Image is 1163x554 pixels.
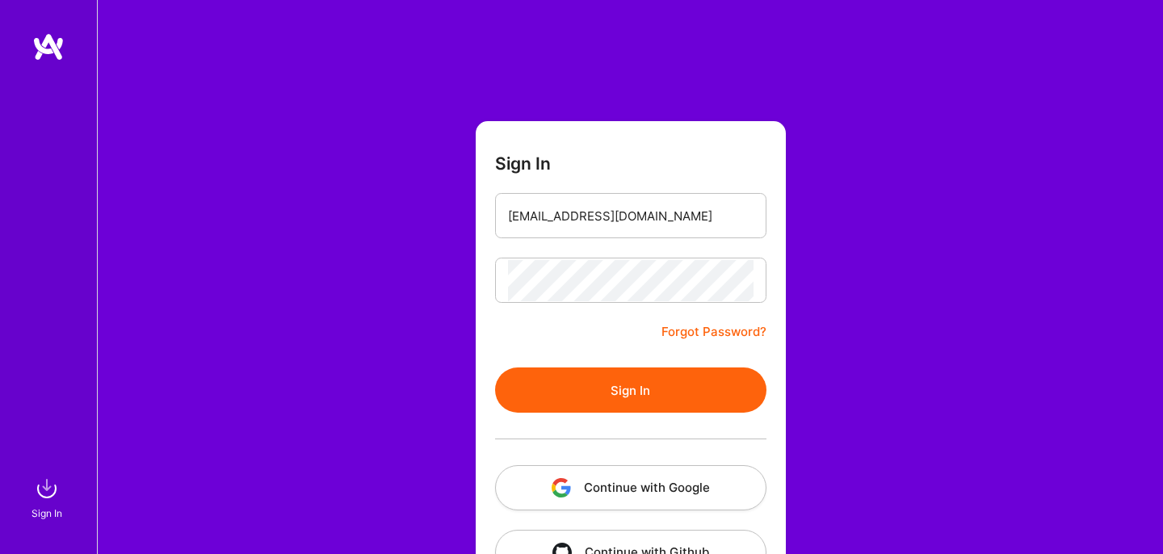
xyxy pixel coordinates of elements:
[34,472,63,522] a: sign inSign In
[661,322,766,342] a: Forgot Password?
[495,153,551,174] h3: Sign In
[31,505,62,522] div: Sign In
[508,195,754,237] input: Email...
[495,367,766,413] button: Sign In
[552,478,571,497] img: icon
[495,465,766,510] button: Continue with Google
[32,32,65,61] img: logo
[31,472,63,505] img: sign in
